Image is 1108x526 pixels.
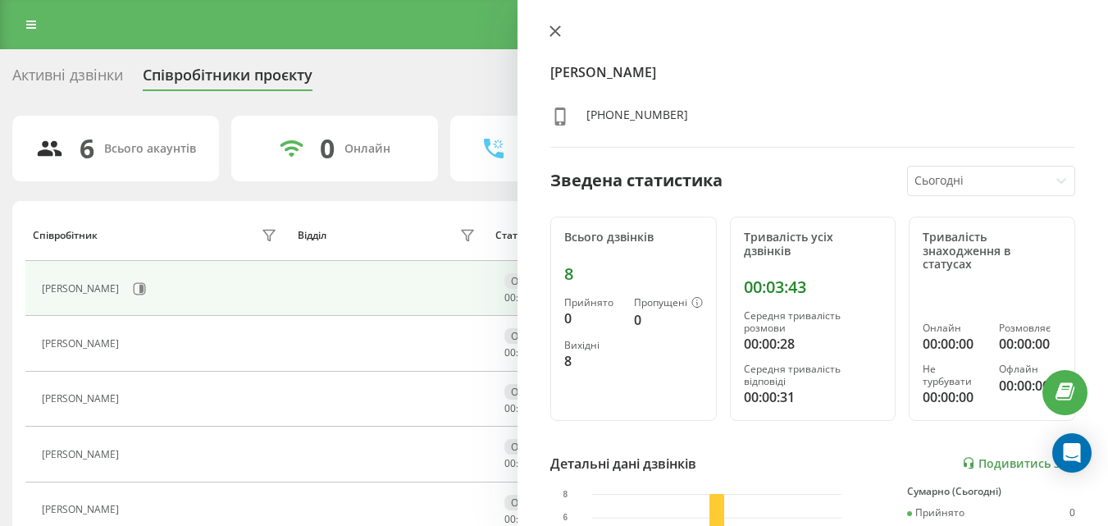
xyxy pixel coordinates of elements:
div: Середня тривалість розмови [744,310,882,334]
div: Сумарно (Сьогодні) [907,486,1075,497]
div: : : [504,514,544,525]
div: 00:03:43 [744,277,882,297]
a: Подивитись звіт [962,456,1075,470]
div: Прийнято [564,297,621,309]
div: Розмовляє [999,322,1061,334]
div: Офлайн [504,439,557,455]
span: 00 [504,512,516,526]
div: 0 [320,133,335,164]
div: Онлайн [344,142,390,156]
div: 00:00:00 [923,334,985,354]
div: 0 [1069,507,1075,519]
div: 00:00:00 [923,387,985,407]
span: 00 [504,290,516,304]
div: 6 [80,133,94,164]
div: 8 [564,351,621,371]
div: Середня тривалість відповіді [744,364,882,387]
div: 00:00:00 [999,376,1061,396]
span: 00 [504,456,516,470]
div: : : [504,347,544,359]
div: Всього акаунтів [104,142,196,156]
text: 8 [563,490,568,499]
div: Open Intercom Messenger [1052,433,1092,473]
div: : : [504,403,544,414]
div: Тривалість усіх дзвінків [744,231,882,258]
div: Всього дзвінків [564,231,703,245]
div: Статус [495,230,527,241]
div: Активні дзвінки [12,66,123,92]
div: Пропущені [634,297,703,310]
div: Не турбувати [923,364,985,387]
h4: [PERSON_NAME] [550,62,1075,82]
div: : : [504,292,544,304]
div: 8 [564,264,703,284]
div: [PHONE_NUMBER] [586,107,688,130]
div: Офлайн [999,364,1061,375]
div: Співробітник [33,230,98,241]
div: Зведена статистика [550,168,723,193]
div: Онлайн [923,322,985,334]
div: : : [504,458,544,469]
div: 0 [564,309,621,328]
div: 00:00:28 [744,334,882,354]
div: Детальні дані дзвінків [550,454,696,473]
div: [PERSON_NAME] [42,504,123,515]
div: 0 [634,310,703,330]
div: Співробітники проєкту [143,66,312,92]
div: [PERSON_NAME] [42,283,123,295]
span: 00 [504,345,516,359]
div: Офлайн [504,328,557,344]
div: [PERSON_NAME] [42,449,123,460]
div: Офлайн [504,273,557,289]
div: [PERSON_NAME] [42,393,123,405]
div: Тривалість знаходження в статусах [923,231,1061,272]
div: Прийнято [907,507,964,519]
span: 00 [504,401,516,415]
div: Відділ [298,230,326,241]
div: 00:00:00 [999,334,1061,354]
div: Офлайн [504,495,557,510]
div: [PERSON_NAME] [42,338,123,350]
div: Вихідні [564,340,621,351]
div: Офлайн [504,384,557,400]
text: 6 [563,513,568,522]
div: 00:00:31 [744,387,882,407]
